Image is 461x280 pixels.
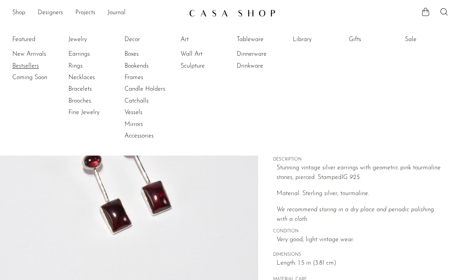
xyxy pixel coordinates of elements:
[273,156,446,163] span: DESCRIPTION
[273,252,446,258] span: DIMENSIONS
[181,34,238,72] ul: Art
[277,235,446,245] span: Very good; light vintage wear.
[181,62,238,70] a: Sculpture
[124,97,182,105] a: Catchalls
[12,73,70,82] a: Coming Soon
[124,62,182,70] a: Bookends
[12,8,25,18] a: Shop
[181,35,238,44] a: Art
[75,8,95,18] a: Projects
[273,228,446,235] span: CONDITION
[68,62,126,70] a: Rings
[237,35,294,44] a: Tableware
[293,34,350,48] ul: Library
[124,73,182,82] a: Frames
[12,48,70,83] ul: Featured
[38,8,63,18] a: Designers
[12,7,183,20] nav: Desktop navigation
[12,50,70,58] a: New Arrivals
[124,108,182,117] a: Vessels
[68,34,126,119] ul: Jewelry
[349,34,406,48] ul: Gifts
[124,120,182,129] a: Mirrors
[124,35,182,44] a: Decor
[277,163,446,183] p: Stunning vintage silver earrings with geometric pink tourmaline stones, pierced. Stamped
[181,50,238,58] a: Wall Art
[237,34,294,72] ul: Tableware
[342,174,361,181] em: IG 925.
[124,50,182,58] a: Boxes
[68,85,126,93] a: Bracelets
[277,189,446,199] p: Material: Sterling silver, tourmaline.
[68,73,126,82] a: Necklaces
[68,97,126,105] a: Brooches
[124,34,182,142] ul: Decor
[277,207,434,223] i: We recommend storing in a dry place and periodic polishing with a cloth.
[349,35,406,44] a: Gifts
[237,62,294,70] a: Drinkware
[293,35,350,44] a: Library
[124,85,182,93] a: Candle Holders
[237,50,294,58] a: Dinnerware
[12,62,70,70] a: Bestsellers
[124,132,182,140] a: Accessories
[68,50,126,58] a: Earrings
[277,258,446,268] span: Length: 1.5 in (3.81 cm)
[12,7,183,20] ul: NEW HEADER MENU
[108,8,126,18] a: Journal
[68,108,126,117] a: Fine Jewelry
[68,35,126,44] a: Jewelry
